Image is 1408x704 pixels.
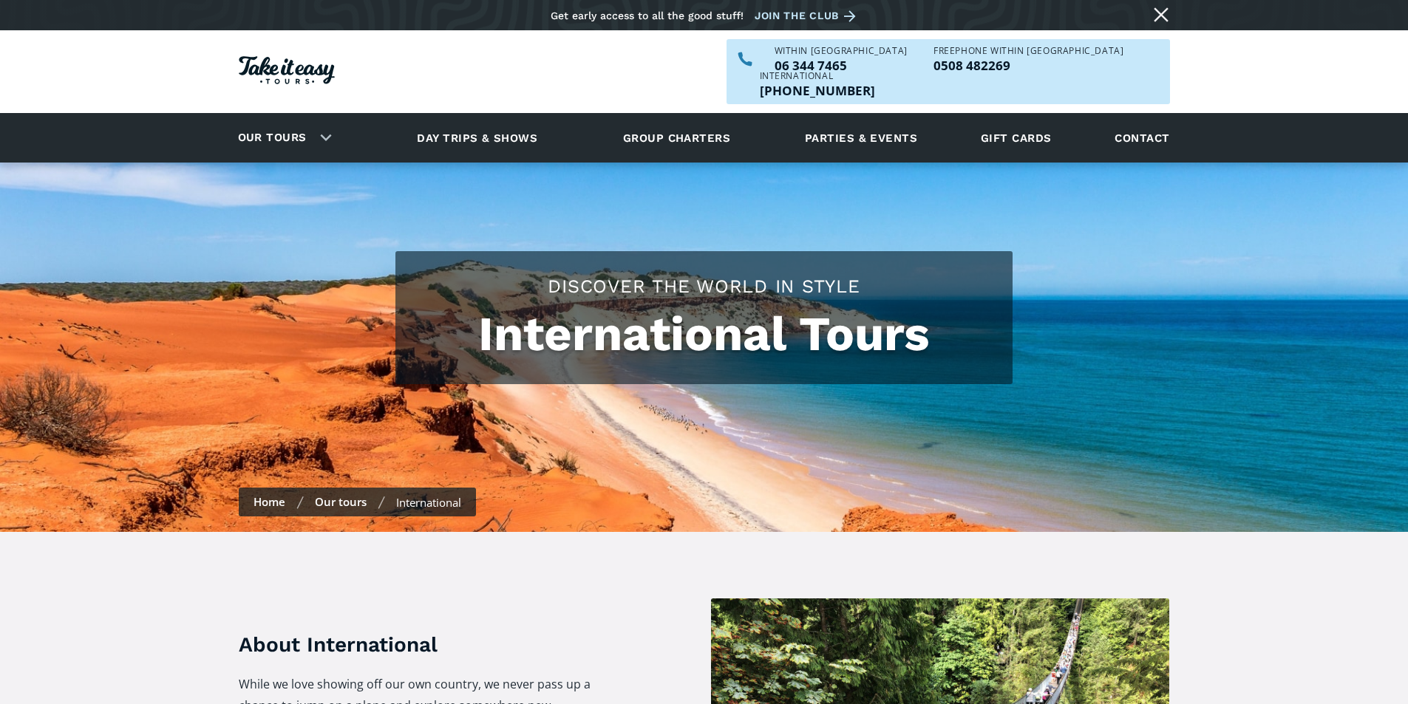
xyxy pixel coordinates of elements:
a: Our tours [315,494,367,509]
nav: breadcrumbs [239,488,476,516]
a: Call us within NZ on 063447465 [775,59,908,72]
a: Homepage [239,49,335,95]
h3: About International [239,630,618,659]
img: Take it easy Tours logo [239,56,335,84]
p: 0508 482269 [933,59,1123,72]
a: Call us freephone within NZ on 0508482269 [933,59,1123,72]
div: International [396,495,461,510]
a: Gift cards [973,117,1059,158]
a: Group charters [605,117,749,158]
a: Contact [1107,117,1177,158]
a: Day trips & shows [398,117,556,158]
a: Home [254,494,285,509]
h2: Discover the world in style [410,273,998,299]
div: Freephone WITHIN [GEOGRAPHIC_DATA] [933,47,1123,55]
h1: International Tours [410,307,998,362]
a: Call us outside of NZ on +6463447465 [760,84,875,97]
div: WITHIN [GEOGRAPHIC_DATA] [775,47,908,55]
div: International [760,72,875,81]
p: [PHONE_NUMBER] [760,84,875,97]
a: Parties & events [797,117,925,158]
div: Get early access to all the good stuff! [551,10,744,21]
p: 06 344 7465 [775,59,908,72]
a: Join the club [755,7,861,25]
a: Close message [1149,3,1173,27]
a: Our tours [227,120,318,155]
